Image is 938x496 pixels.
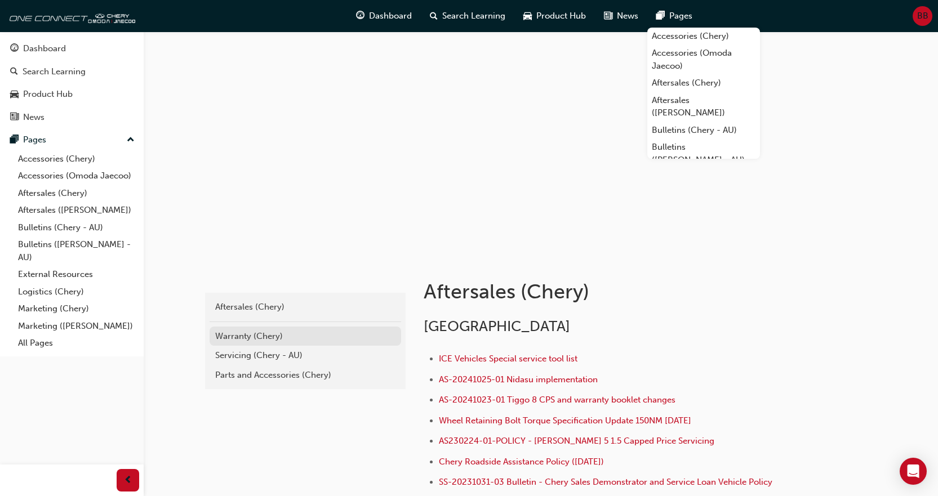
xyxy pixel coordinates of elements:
div: Product Hub [23,88,73,101]
button: Pages [5,129,139,150]
a: External Resources [14,266,139,283]
a: guage-iconDashboard [347,5,421,28]
a: Marketing ([PERSON_NAME]) [14,318,139,335]
span: guage-icon [356,9,364,23]
a: Chery Roadside Assistance Policy ([DATE]) [439,457,604,467]
a: Marketing (Chery) [14,300,139,318]
span: Search Learning [442,10,505,23]
a: Bulletins (Chery - AU) [14,219,139,236]
span: pages-icon [10,135,19,145]
a: Accessories (Omoda Jaecoo) [647,44,760,74]
span: Dashboard [369,10,412,23]
a: Parts and Accessories (Chery) [210,365,401,385]
a: Aftersales ([PERSON_NAME]) [647,92,760,122]
h1: Aftersales (Chery) [424,279,793,304]
div: Dashboard [23,42,66,55]
a: AS-20241023-01 Tiggo 8 CPS and warranty booklet changes [439,395,675,405]
span: [GEOGRAPHIC_DATA] [424,318,570,335]
a: Bulletins (Chery - AU) [647,122,760,139]
a: Accessories (Omoda Jaecoo) [14,167,139,185]
span: news-icon [604,9,612,23]
span: guage-icon [10,44,19,54]
a: Search Learning [5,61,139,82]
div: Search Learning [23,65,86,78]
a: Dashboard [5,38,139,59]
div: Pages [23,133,46,146]
span: Pages [669,10,692,23]
span: news-icon [10,113,19,123]
a: ICE Vehicles Special service tool list [439,354,577,364]
a: Aftersales (Chery) [210,297,401,317]
a: car-iconProduct Hub [514,5,595,28]
a: pages-iconPages [647,5,701,28]
div: Parts and Accessories (Chery) [215,369,395,382]
div: Servicing (Chery - AU) [215,349,395,362]
a: Wheel Retaining Bolt Torque Specification Update 150NM [DATE] [439,415,691,426]
a: Logistics (Chery) [14,283,139,301]
div: News [23,111,45,124]
a: Bulletins ([PERSON_NAME] - AU) [647,138,760,168]
span: car-icon [523,9,532,23]
a: Accessories (Chery) [14,150,139,168]
img: oneconnect [6,5,135,27]
a: Product Hub [5,84,139,105]
a: Bulletins ([PERSON_NAME] - AU) [14,236,139,266]
span: pages-icon [656,9,665,23]
a: AS230224-01-POLICY - [PERSON_NAME] 5 1.5 Capped Price Servicing [439,436,714,446]
a: SS-20231031-03 Bulletin - Chery Sales Demonstrator and Service Loan Vehicle Policy [439,477,772,487]
span: search-icon [430,9,438,23]
a: Aftersales (Chery) [14,185,139,202]
button: BB [913,6,932,26]
a: Warranty (Chery) [210,327,401,346]
a: News [5,107,139,128]
div: Aftersales (Chery) [215,301,395,314]
span: Product Hub [536,10,586,23]
div: Warranty (Chery) [215,330,395,343]
span: prev-icon [124,473,132,488]
a: Aftersales (Chery) [647,74,760,92]
a: Servicing (Chery - AU) [210,346,401,365]
a: search-iconSearch Learning [421,5,514,28]
a: news-iconNews [595,5,647,28]
span: News [617,10,638,23]
span: BB [917,10,928,23]
a: AS-20241025-01 Nidasu implementation [439,374,598,385]
a: All Pages [14,334,139,352]
a: Aftersales ([PERSON_NAME]) [14,202,139,219]
span: search-icon [10,67,18,77]
button: DashboardSearch LearningProduct HubNews [5,36,139,129]
span: car-icon [10,90,19,100]
span: up-icon [127,133,135,148]
a: Accessories (Chery) [647,28,760,45]
div: Open Intercom Messenger [900,458,927,485]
